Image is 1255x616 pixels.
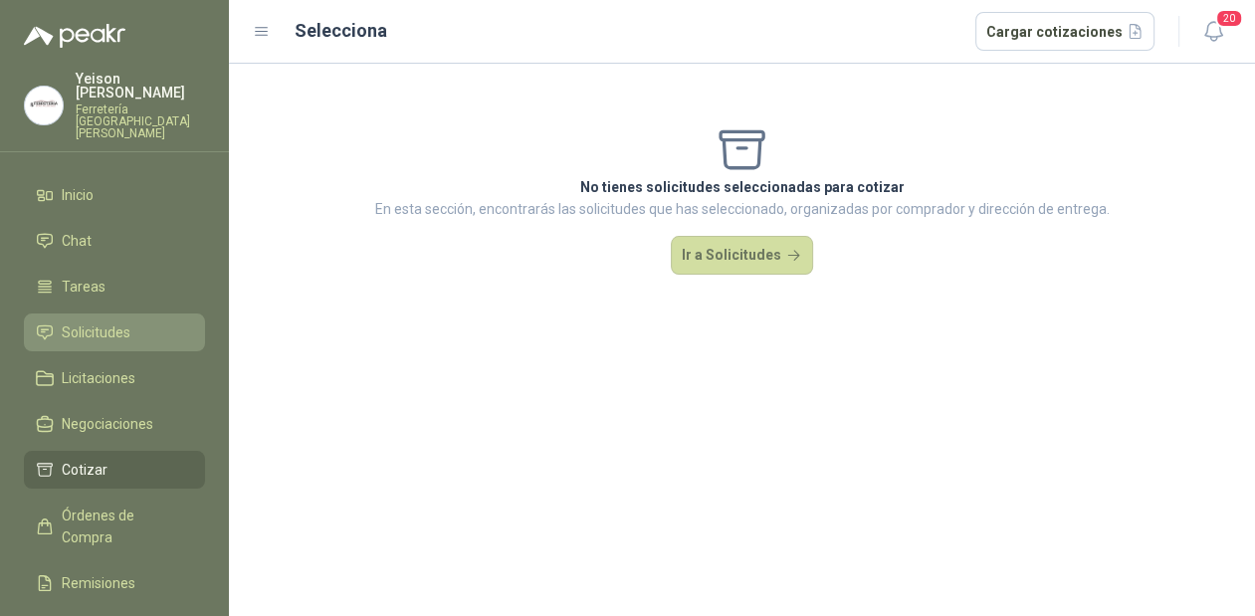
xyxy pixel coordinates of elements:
img: Company Logo [25,87,63,124]
a: Licitaciones [24,359,205,397]
button: Ir a Solicitudes [671,236,814,276]
span: Remisiones [62,572,135,594]
p: Yeison [PERSON_NAME] [76,72,205,100]
span: Tareas [62,276,105,298]
p: Ferretería [GEOGRAPHIC_DATA][PERSON_NAME] [76,103,205,139]
button: 20 [1195,14,1231,50]
a: Chat [24,222,205,260]
h2: Selecciona [295,17,387,45]
span: Inicio [62,184,94,206]
a: Negociaciones [24,405,205,443]
a: Solicitudes [24,313,205,351]
a: Tareas [24,268,205,306]
a: Cotizar [24,451,205,489]
span: Cotizar [62,459,107,481]
p: En esta sección, encontrarás las solicitudes que has seleccionado, organizadas por comprador y di... [375,198,1110,220]
span: Negociaciones [62,413,153,435]
span: Solicitudes [62,321,130,343]
span: Licitaciones [62,367,135,389]
button: Cargar cotizaciones [975,12,1155,52]
a: Inicio [24,176,205,214]
span: Órdenes de Compra [62,505,186,548]
img: Logo peakr [24,24,125,48]
span: 20 [1215,9,1243,28]
a: Remisiones [24,564,205,602]
span: Chat [62,230,92,252]
a: Órdenes de Compra [24,497,205,556]
p: No tienes solicitudes seleccionadas para cotizar [375,176,1110,198]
